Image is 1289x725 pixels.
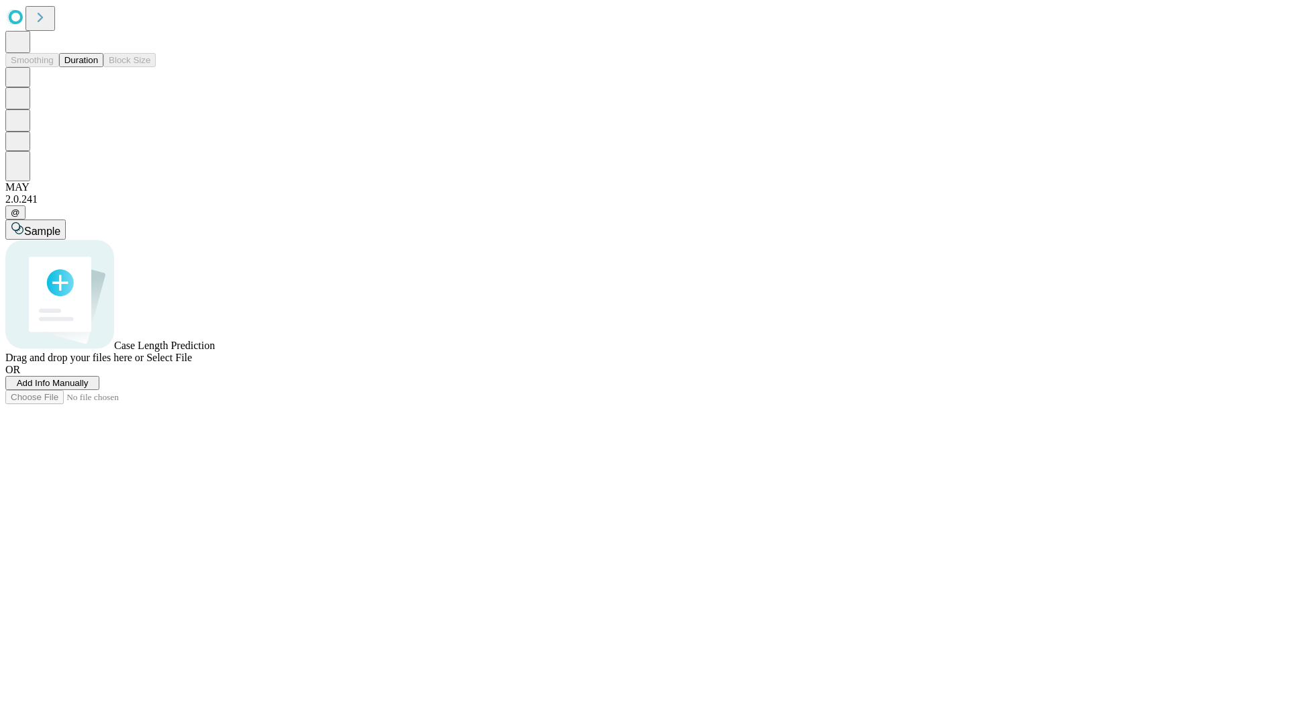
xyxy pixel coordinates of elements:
[114,340,215,351] span: Case Length Prediction
[5,53,59,67] button: Smoothing
[5,181,1284,193] div: MAY
[11,207,20,217] span: @
[5,352,144,363] span: Drag and drop your files here or
[146,352,192,363] span: Select File
[5,193,1284,205] div: 2.0.241
[5,376,99,390] button: Add Info Manually
[5,220,66,240] button: Sample
[5,364,20,375] span: OR
[59,53,103,67] button: Duration
[24,226,60,237] span: Sample
[17,378,89,388] span: Add Info Manually
[103,53,156,67] button: Block Size
[5,205,26,220] button: @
